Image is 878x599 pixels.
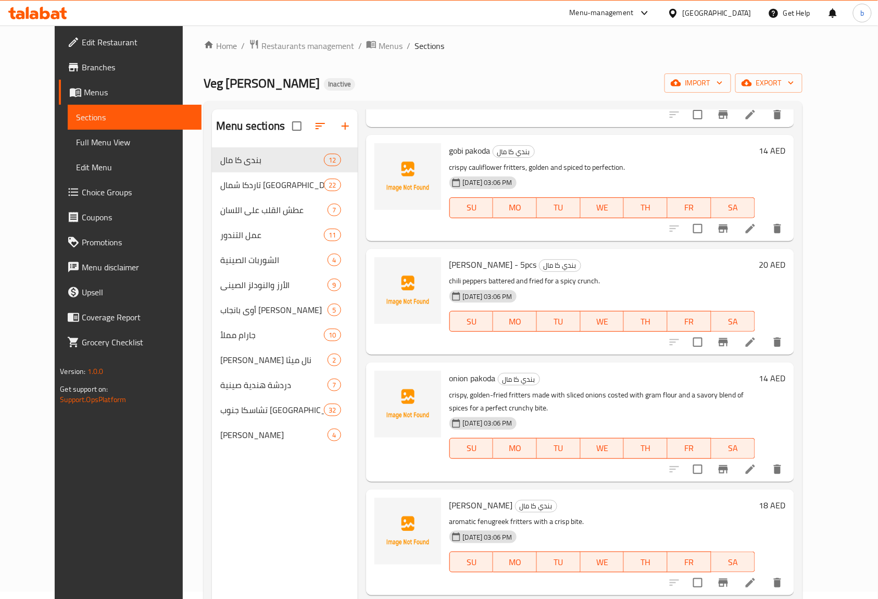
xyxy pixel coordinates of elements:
[668,438,711,459] button: FR
[76,111,193,123] span: Sections
[581,552,624,572] button: WE
[459,178,517,188] span: [DATE] 03:06 PM
[493,146,534,158] span: بندي كا مال
[687,331,709,353] span: Select to update
[212,143,357,452] nav: Menu sections
[711,570,736,595] button: Branch-specific-item
[498,373,540,385] div: بندي كا مال
[624,197,668,218] button: TH
[687,218,709,240] span: Select to update
[497,314,533,329] span: MO
[76,136,193,148] span: Full Menu View
[59,55,202,80] a: Branches
[328,355,340,365] span: 2
[324,155,340,165] span: 12
[324,230,340,240] span: 11
[581,197,624,218] button: WE
[212,297,357,322] div: أوي بانجاب [PERSON_NAME]5
[328,430,340,440] span: 4
[449,311,494,332] button: SU
[664,73,731,93] button: import
[212,422,357,447] div: [PERSON_NAME]4
[516,500,557,512] span: بندي كا مال
[449,143,491,158] span: gobi pakoda
[765,570,790,595] button: delete
[59,205,202,230] a: Coupons
[82,211,193,223] span: Coupons
[687,104,709,126] span: Select to update
[585,200,620,215] span: WE
[82,311,193,323] span: Coverage Report
[687,572,709,594] span: Select to update
[449,370,496,386] span: onion pakoda
[379,40,403,52] span: Menus
[449,161,755,174] p: crispy cauliflower fritters, golden and spiced to perfection.
[220,429,328,441] span: [PERSON_NAME]
[374,498,441,565] img: methi pakoda
[59,330,202,355] a: Grocery Checklist
[212,372,357,397] div: دردشة هندية صينية7
[744,336,757,348] a: Edit menu item
[515,500,557,513] div: بندي كا مال
[212,222,357,247] div: عمل التندور11
[68,130,202,155] a: Full Menu View
[581,438,624,459] button: WE
[497,555,533,570] span: MO
[673,77,723,90] span: import
[449,389,755,415] p: crispy, golden-fried fritters made with sliced onions costed with gram flour and a savory blend o...
[333,114,358,139] button: Add section
[220,429,328,441] div: بيو دي ديسي دال
[449,197,494,218] button: SU
[407,40,410,52] li: /
[716,441,751,456] span: SA
[68,155,202,180] a: Edit Menu
[628,555,663,570] span: TH
[744,108,757,121] a: Edit menu item
[328,379,341,391] div: items
[449,274,755,288] p: chili peppers battered and fried for a spicy crunch.
[711,102,736,127] button: Branch-specific-item
[624,311,668,332] button: TH
[537,552,581,572] button: TU
[220,404,324,416] div: تشاسكا جنوب الهند
[68,105,202,130] a: Sections
[216,118,285,134] h2: Menu sections
[454,314,490,329] span: SU
[220,354,328,366] span: [PERSON_NAME] نال ميثا
[498,373,540,385] span: بندي كا مال
[82,236,193,248] span: Promotions
[324,154,341,166] div: items
[759,257,786,272] h6: 20 AED
[220,254,328,266] span: الشوربات الصينية
[82,186,193,198] span: Choice Groups
[212,322,357,347] div: جارام مملأ10
[668,552,711,572] button: FR
[59,280,202,305] a: Upsell
[449,438,494,459] button: SU
[220,329,324,341] div: جارام مملأ
[683,7,751,19] div: [GEOGRAPHIC_DATA]
[493,552,537,572] button: MO
[328,380,340,390] span: 7
[541,200,576,215] span: TU
[87,365,104,378] span: 1.0.0
[212,147,357,172] div: بندي كا مال12
[358,40,362,52] li: /
[324,229,341,241] div: items
[212,272,357,297] div: الأرز والنودلز الصيني9
[454,555,490,570] span: SU
[716,314,751,329] span: SA
[328,304,341,316] div: items
[765,457,790,482] button: delete
[328,204,341,216] div: items
[204,39,802,53] nav: breadcrumb
[624,552,668,572] button: TH
[744,463,757,476] a: Edit menu item
[570,7,634,19] div: Menu-management
[59,30,202,55] a: Edit Restaurant
[628,441,663,456] span: TH
[366,39,403,53] a: Menus
[449,257,537,272] span: [PERSON_NAME] - 5pcs
[759,498,786,513] h6: 18 AED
